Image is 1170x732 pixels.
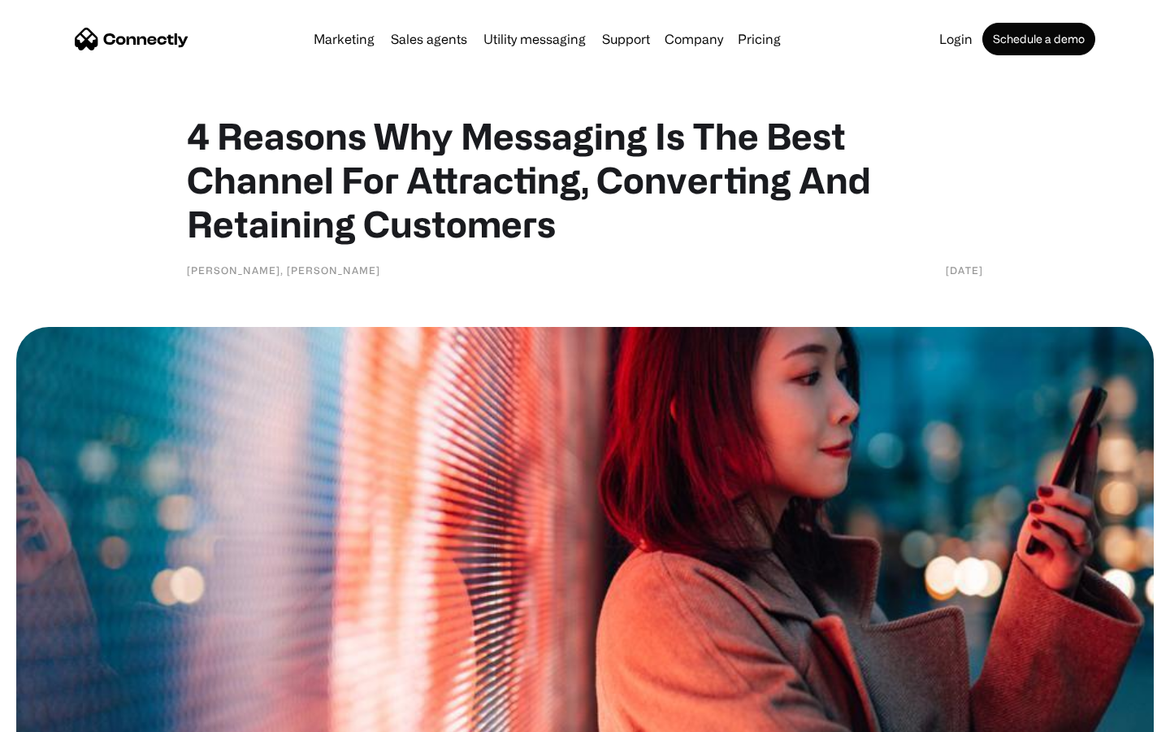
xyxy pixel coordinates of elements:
a: Pricing [731,33,787,46]
div: [DATE] [946,262,983,278]
h1: 4 Reasons Why Messaging Is The Best Channel For Attracting, Converting And Retaining Customers [187,114,983,246]
a: Schedule a demo [982,23,1095,55]
a: Sales agents [384,33,474,46]
a: Marketing [307,33,381,46]
a: Utility messaging [477,33,592,46]
a: Login [933,33,979,46]
a: Support [596,33,656,46]
div: Company [665,28,723,50]
aside: Language selected: English [16,704,97,726]
ul: Language list [32,704,97,726]
div: [PERSON_NAME], [PERSON_NAME] [187,262,380,278]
